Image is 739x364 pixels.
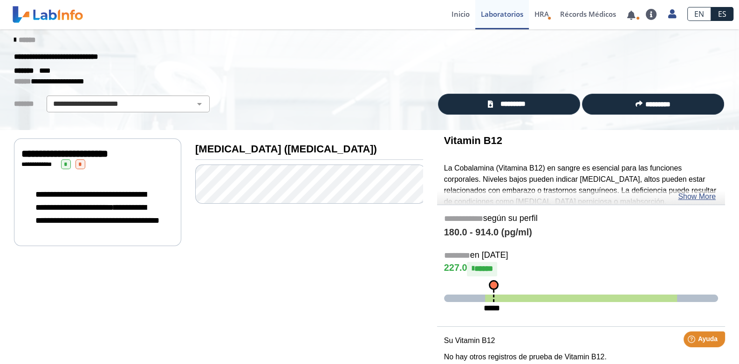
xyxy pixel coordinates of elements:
p: La Cobalamina (Vitamina B12) en sangre es esencial para las funciones corporales. Niveles bajos p... [444,163,718,207]
b: [MEDICAL_DATA] ([MEDICAL_DATA]) [195,143,377,155]
a: Show More [678,191,716,202]
p: Su Vitamin B12 [444,335,718,346]
h4: 227.0 [444,262,718,276]
span: HRA [534,9,549,19]
a: ES [711,7,733,21]
h5: según su perfil [444,213,718,224]
b: Vitamin B12 [444,135,502,146]
h5: en [DATE] [444,250,718,261]
h4: 180.0 - 914.0 (pg/ml) [444,227,718,238]
iframe: Help widget launcher [656,328,729,354]
a: EN [687,7,711,21]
